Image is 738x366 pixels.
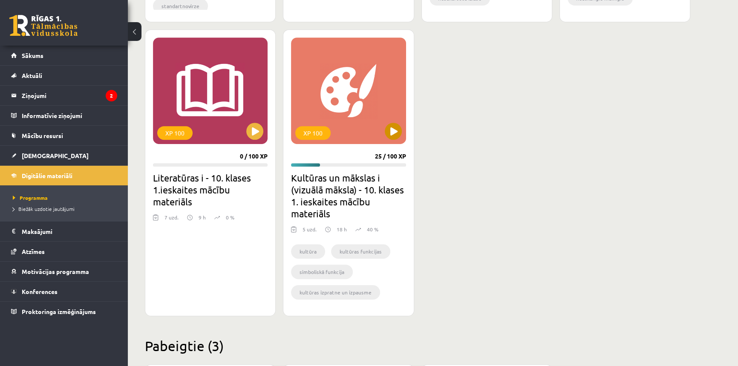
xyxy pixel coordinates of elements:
a: Aktuāli [11,66,117,85]
div: 5 uzd. [303,225,317,238]
span: Atzīmes [22,248,45,255]
span: Programma [13,194,48,201]
span: Digitālie materiāli [22,172,72,179]
a: Motivācijas programma [11,262,117,281]
span: Aktuāli [22,72,42,79]
a: Programma [13,194,119,202]
a: Ziņojumi2 [11,86,117,105]
div: XP 100 [295,126,331,140]
legend: Informatīvie ziņojumi [22,106,117,125]
a: Sākums [11,46,117,65]
legend: Maksājumi [22,222,117,241]
a: Biežāk uzdotie jautājumi [13,205,119,213]
div: 7 uzd. [164,213,179,226]
a: Mācību resursi [11,126,117,145]
a: Atzīmes [11,242,117,261]
a: Konferences [11,282,117,301]
a: Digitālie materiāli [11,166,117,185]
span: Mācību resursi [22,132,63,139]
li: kultūras izpratne un izpausme [291,285,380,300]
div: XP 100 [157,126,193,140]
a: Proktoringa izmēģinājums [11,302,117,321]
a: Informatīvie ziņojumi [11,106,117,125]
h2: Kultūras un mākslas i (vizuālā māksla) - 10. klases 1. ieskaites mācību materiāls [291,172,406,219]
p: 18 h [337,225,347,233]
span: Sākums [22,52,43,59]
span: Biežāk uzdotie jautājumi [13,205,75,212]
p: 9 h [199,213,206,221]
a: Rīgas 1. Tālmācības vidusskola [9,15,78,36]
p: 40 % [367,225,378,233]
legend: Ziņojumi [22,86,117,105]
p: 0 % [226,213,234,221]
li: kultūras funkcijas [331,244,390,259]
span: [DEMOGRAPHIC_DATA] [22,152,89,159]
li: kultūra [291,244,325,259]
h2: Pabeigtie (3) [145,337,690,354]
span: Motivācijas programma [22,268,89,275]
span: Konferences [22,288,58,295]
span: Proktoringa izmēģinājums [22,308,96,315]
a: [DEMOGRAPHIC_DATA] [11,146,117,165]
i: 2 [106,90,117,101]
h2: Literatūras i - 10. klases 1.ieskaites mācību materiāls [153,172,268,207]
li: simboliskā funkcija [291,265,353,279]
a: Maksājumi [11,222,117,241]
